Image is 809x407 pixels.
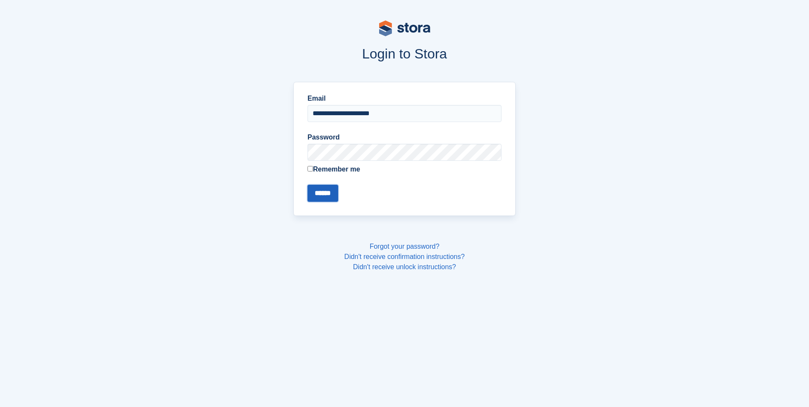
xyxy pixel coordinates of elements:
[307,164,502,174] label: Remember me
[307,132,502,142] label: Password
[353,263,456,270] a: Didn't receive unlock instructions?
[344,253,464,260] a: Didn't receive confirmation instructions?
[370,243,440,250] a: Forgot your password?
[379,20,430,36] img: stora-logo-53a41332b3708ae10de48c4981b4e9114cc0af31d8433b30ea865607fb682f29.svg
[307,166,313,172] input: Remember me
[307,93,502,104] label: Email
[131,46,679,61] h1: Login to Stora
